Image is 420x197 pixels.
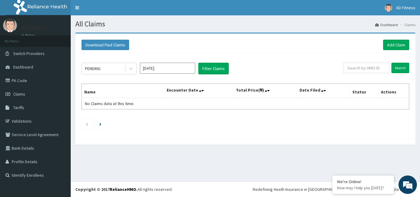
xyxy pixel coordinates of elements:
img: User Image [385,4,392,12]
th: Status [350,84,378,98]
th: Name [82,84,164,98]
footer: All rights reserved. [71,181,420,197]
div: We're Online! [337,179,389,184]
strong: Copyright © 2017 . [75,187,137,192]
a: RelianceHMO [110,187,136,192]
span: Claims [13,91,25,97]
span: AD Fitness [396,5,415,10]
p: AD Fitness [22,25,47,30]
img: User Image [3,18,17,32]
div: Redefining Heath Insurance in [GEOGRAPHIC_DATA] using Telemedicine and Data Science! [253,186,415,192]
a: Dashboard [375,22,398,27]
th: Actions [378,84,409,98]
th: Encounter Date [164,84,233,98]
a: Previous page [85,121,88,127]
input: Search [391,63,409,73]
span: Switch Providers [13,51,45,56]
span: Dashboard [13,64,33,70]
input: Search by HMO ID [343,63,389,73]
button: Download Paid Claims [81,40,129,50]
input: Select Month and Year [140,63,195,74]
span: Tariffs [13,105,24,110]
span: No Claims data at this time. [85,101,134,106]
th: Date Filed [297,84,350,98]
h1: All Claims [75,20,415,28]
th: Total Price(₦) [233,84,297,98]
li: Claims [398,22,415,27]
p: How may I help you today? [337,185,389,191]
a: Online [22,33,36,38]
button: Filter Claims [198,63,229,74]
a: Add Claim [383,40,409,50]
a: Next page [99,121,101,127]
div: PENDING [85,65,101,72]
